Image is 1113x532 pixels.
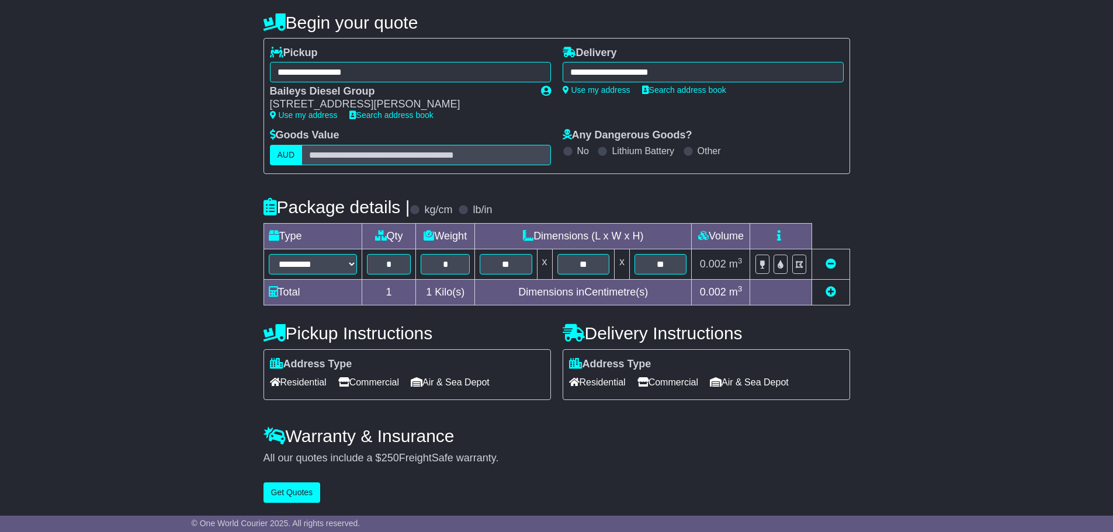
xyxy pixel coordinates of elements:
span: © One World Courier 2025. All rights reserved. [192,519,360,528]
label: Other [698,145,721,157]
td: Kilo(s) [416,279,475,305]
label: Goods Value [270,129,339,142]
div: Baileys Diesel Group [270,85,529,98]
h4: Package details | [263,197,410,217]
sup: 3 [738,284,743,293]
h4: Delivery Instructions [563,324,850,343]
span: Commercial [338,373,399,391]
div: All our quotes include a $ FreightSafe warranty. [263,452,850,465]
label: Pickup [270,47,318,60]
td: Weight [416,223,475,249]
label: kg/cm [424,204,452,217]
a: Add new item [826,286,836,298]
h4: Pickup Instructions [263,324,551,343]
a: Use my address [270,110,338,120]
span: 250 [382,452,399,464]
button: Get Quotes [263,482,321,503]
span: 1 [426,286,432,298]
label: Delivery [563,47,617,60]
td: Type [263,223,362,249]
sup: 3 [738,256,743,265]
td: x [614,249,629,279]
label: AUD [270,145,303,165]
span: Residential [569,373,626,391]
div: [STREET_ADDRESS][PERSON_NAME] [270,98,529,111]
label: lb/in [473,204,492,217]
span: 0.002 [700,258,726,270]
td: Dimensions in Centimetre(s) [475,279,692,305]
a: Search address book [642,85,726,95]
td: Qty [362,223,416,249]
td: Total [263,279,362,305]
label: Address Type [569,358,651,371]
span: Air & Sea Depot [710,373,789,391]
span: m [729,286,743,298]
span: Commercial [637,373,698,391]
h4: Warranty & Insurance [263,426,850,446]
label: No [577,145,589,157]
label: Address Type [270,358,352,371]
a: Use my address [563,85,630,95]
td: x [537,249,552,279]
span: Air & Sea Depot [411,373,490,391]
span: m [729,258,743,270]
a: Search address book [349,110,434,120]
span: Residential [270,373,327,391]
label: Any Dangerous Goods? [563,129,692,142]
td: Volume [692,223,750,249]
span: 0.002 [700,286,726,298]
a: Remove this item [826,258,836,270]
label: Lithium Battery [612,145,674,157]
td: 1 [362,279,416,305]
h4: Begin your quote [263,13,850,32]
td: Dimensions (L x W x H) [475,223,692,249]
